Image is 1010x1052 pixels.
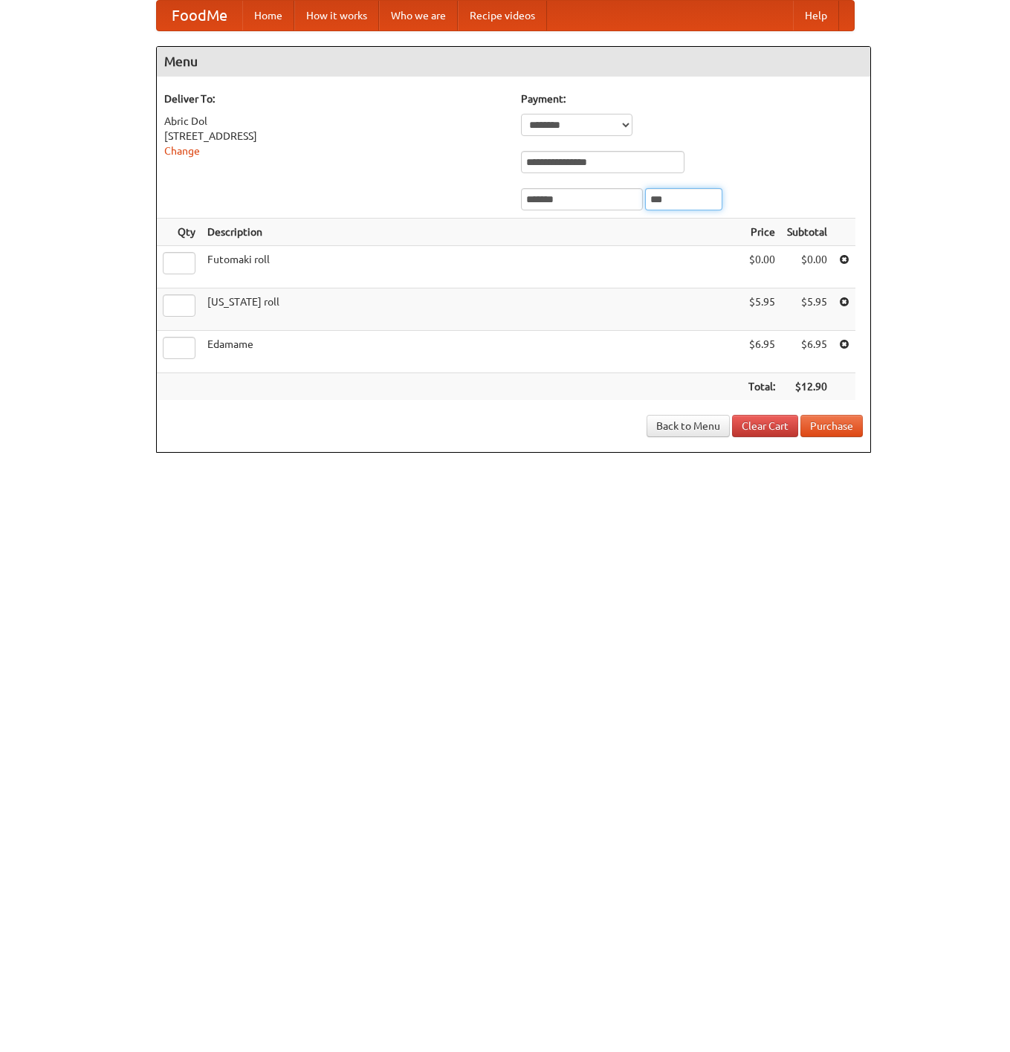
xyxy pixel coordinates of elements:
td: $0.00 [781,246,833,288]
button: Purchase [800,415,863,437]
td: $6.95 [781,331,833,373]
th: Qty [157,219,201,246]
h5: Deliver To: [164,91,506,106]
a: How it works [294,1,379,30]
a: FoodMe [157,1,242,30]
a: Clear Cart [732,415,798,437]
div: Abric Dol [164,114,506,129]
div: [STREET_ADDRESS] [164,129,506,143]
th: Total: [742,373,781,401]
th: Price [742,219,781,246]
td: [US_STATE] roll [201,288,742,331]
td: $0.00 [742,246,781,288]
th: Subtotal [781,219,833,246]
a: Change [164,145,200,157]
a: Home [242,1,294,30]
a: Back to Menu [647,415,730,437]
h4: Menu [157,47,870,77]
a: Who we are [379,1,458,30]
h5: Payment: [521,91,863,106]
td: Futomaki roll [201,246,742,288]
td: Edamame [201,331,742,373]
a: Help [793,1,839,30]
td: $5.95 [781,288,833,331]
td: $5.95 [742,288,781,331]
td: $6.95 [742,331,781,373]
th: $12.90 [781,373,833,401]
th: Description [201,219,742,246]
a: Recipe videos [458,1,547,30]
